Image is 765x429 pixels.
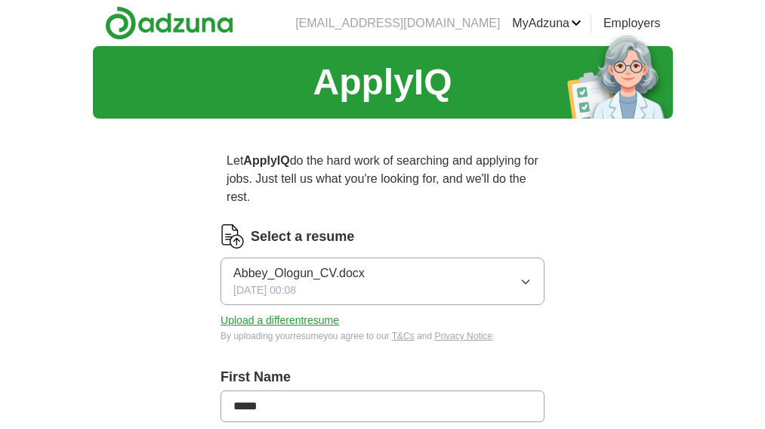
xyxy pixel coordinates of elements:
[243,154,289,167] strong: ApplyIQ
[221,224,245,248] img: CV Icon
[251,227,354,247] label: Select a resume
[313,55,452,110] h1: ApplyIQ
[295,14,500,32] li: [EMAIL_ADDRESS][DOMAIN_NAME]
[603,14,661,32] a: Employers
[233,264,365,282] span: Abbey_Ologun_CV.docx
[221,313,339,329] button: Upload a differentresume
[105,6,233,40] img: Adzuna logo
[233,282,296,298] span: [DATE] 00:08
[221,329,544,343] div: By uploading your resume you agree to our and .
[221,146,544,212] p: Let do the hard work of searching and applying for jobs. Just tell us what you're looking for, an...
[512,14,581,32] a: MyAdzuna
[221,258,544,305] button: Abbey_Ologun_CV.docx[DATE] 00:08
[392,331,415,341] a: T&Cs
[434,331,492,341] a: Privacy Notice
[221,367,544,387] label: First Name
